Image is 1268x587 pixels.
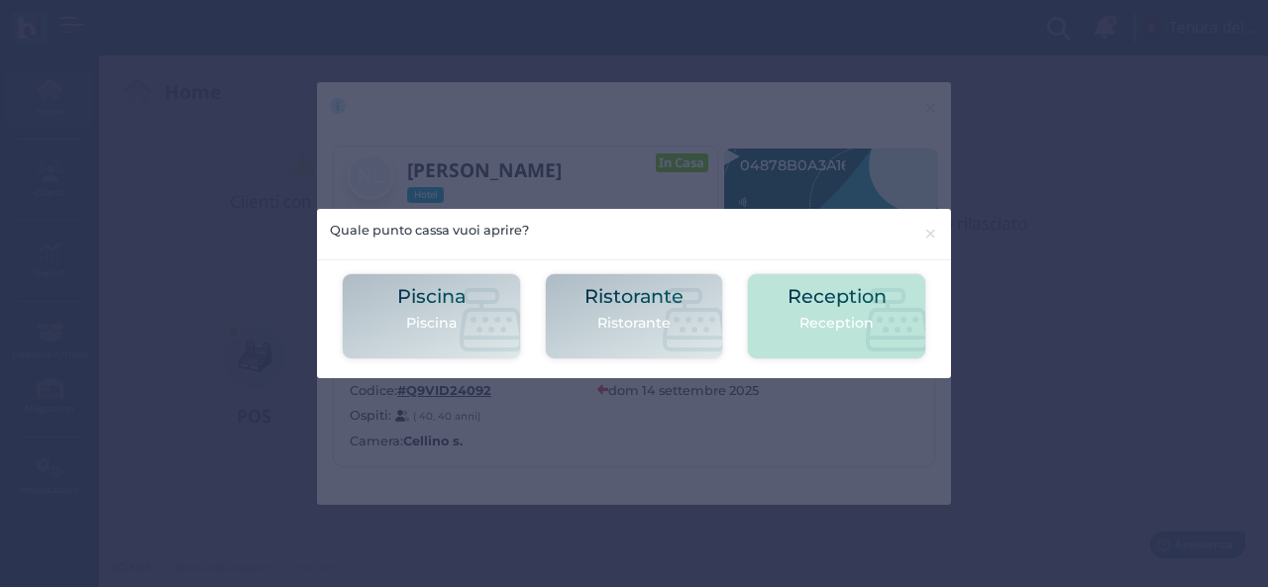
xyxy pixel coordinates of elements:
button: Close [910,209,951,259]
p: Reception [788,313,887,334]
h2: Ristorante [584,286,684,307]
h5: Quale punto cassa vuoi aprire? [330,221,529,240]
p: Piscina [397,313,466,334]
h2: Piscina [397,286,466,307]
span: × [923,221,938,246]
span: Assistenza [58,16,131,31]
h2: Reception [788,286,887,307]
p: Ristorante [584,313,684,334]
